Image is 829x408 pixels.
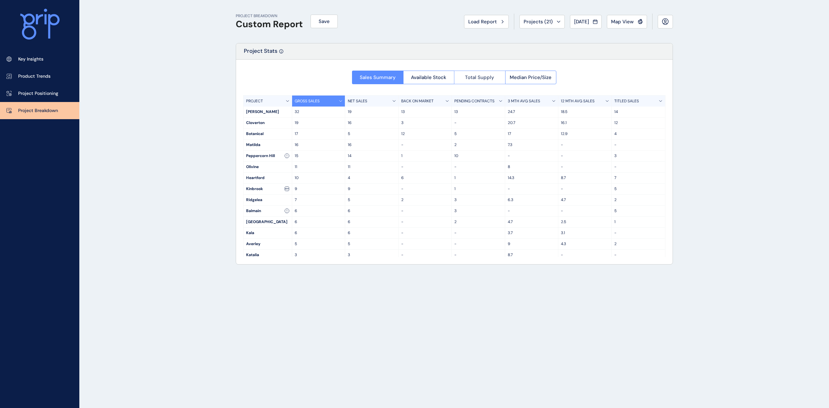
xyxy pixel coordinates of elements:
[348,109,396,115] p: 19
[401,120,449,126] p: 3
[295,230,343,236] p: 6
[561,98,595,104] p: 12 MTH AVG SALES
[360,74,396,81] span: Sales Summary
[614,164,663,170] p: -
[454,252,502,258] p: -
[403,71,454,84] button: Available Stock
[454,98,494,104] p: PENDING CONTRACTS
[508,131,556,137] p: 17
[348,142,396,148] p: 16
[561,153,609,159] p: -
[401,219,449,225] p: -
[244,206,292,216] div: Balmain
[244,250,292,260] div: Katalia
[465,74,494,81] span: Total Supply
[244,118,292,128] div: Cloverton
[295,109,343,115] p: 32
[454,109,502,115] p: 13
[510,74,551,81] span: Median Price/Size
[454,71,505,84] button: Total Supply
[614,131,663,137] p: 4
[614,197,663,203] p: 2
[454,175,502,181] p: 1
[295,164,343,170] p: 11
[295,252,343,258] p: 3
[401,109,449,115] p: 13
[570,15,602,28] button: [DATE]
[454,208,502,214] p: 3
[561,219,609,225] p: 2.5
[348,175,396,181] p: 4
[614,230,663,236] p: -
[454,219,502,225] p: 2
[561,109,609,115] p: 18.5
[401,208,449,214] p: -
[401,186,449,192] p: -
[348,131,396,137] p: 5
[614,208,663,214] p: 5
[348,98,367,104] p: NET SALES
[401,142,449,148] p: -
[519,15,565,28] button: Projects (21)
[18,73,51,80] p: Product Trends
[244,217,292,227] div: [GEOGRAPHIC_DATA]
[508,208,556,214] p: -
[18,56,43,62] p: Key Insights
[401,131,449,137] p: 12
[454,186,502,192] p: 1
[508,175,556,181] p: 14.3
[614,120,663,126] p: 12
[244,47,278,59] p: Project Stats
[401,98,434,104] p: BACK ON MARKET
[295,197,343,203] p: 7
[561,197,609,203] p: 4.7
[468,18,497,25] span: Load Report
[614,109,663,115] p: 14
[311,15,338,28] button: Save
[454,197,502,203] p: 3
[401,153,449,159] p: 1
[561,230,609,236] p: 3.1
[18,108,58,114] p: Project Breakdown
[295,186,343,192] p: 9
[348,197,396,203] p: 5
[508,153,556,159] p: -
[508,252,556,258] p: 8.7
[295,98,320,104] p: GROSS SALES
[244,195,292,205] div: Ridgelea
[454,142,502,148] p: 2
[295,131,343,137] p: 17
[244,162,292,172] div: Olivine
[401,252,449,258] p: -
[508,241,556,247] p: 9
[454,120,502,126] p: -
[614,153,663,159] p: 3
[508,164,556,170] p: 8
[454,230,502,236] p: -
[614,142,663,148] p: -
[352,71,403,84] button: Sales Summary
[561,208,609,214] p: -
[18,90,58,97] p: Project Positioning
[401,241,449,247] p: -
[561,186,609,192] p: -
[236,19,303,30] h1: Custom Report
[244,184,292,194] div: Kinbrook
[348,230,396,236] p: 6
[244,228,292,238] div: Kala
[614,186,663,192] p: 5
[401,230,449,236] p: -
[295,219,343,225] p: 6
[244,173,292,183] div: Heartford
[611,18,634,25] span: Map View
[561,252,609,258] p: -
[614,175,663,181] p: 7
[244,140,292,150] div: Matilda
[508,98,540,104] p: 3 MTH AVG SALES
[244,107,292,117] div: [PERSON_NAME]
[454,164,502,170] p: -
[508,230,556,236] p: 3.7
[561,120,609,126] p: 16.1
[348,120,396,126] p: 16
[348,219,396,225] p: 6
